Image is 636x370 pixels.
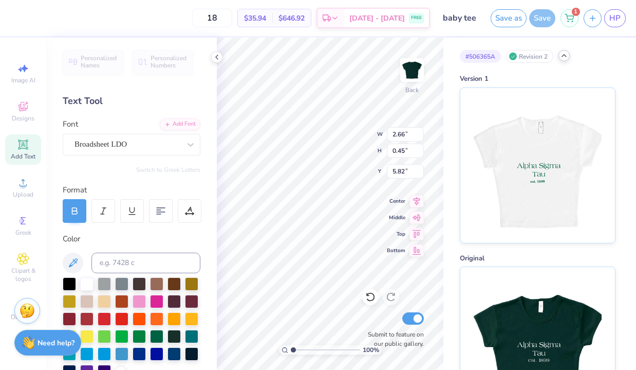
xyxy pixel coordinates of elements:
[81,55,117,69] span: Personalized Names
[402,60,422,80] img: Back
[12,114,34,122] span: Designs
[11,76,35,84] span: Image AI
[244,13,266,24] span: $35.94
[604,9,626,27] a: HP
[460,50,501,63] div: # 506365A
[278,13,305,24] span: $646.92
[387,214,405,221] span: Middle
[460,254,615,264] div: Original
[491,9,527,27] button: Save as
[405,85,419,95] div: Back
[474,88,601,243] img: Version 1
[363,345,379,355] span: 100 %
[387,231,405,238] span: Top
[411,14,422,22] span: FREE
[63,184,201,196] div: Format
[63,94,200,108] div: Text Tool
[151,55,187,69] span: Personalized Numbers
[13,190,33,199] span: Upload
[136,166,200,174] button: Switch to Greek Letters
[192,9,232,27] input: – –
[460,74,615,84] div: Version 1
[63,233,200,245] div: Color
[5,267,41,283] span: Clipart & logos
[387,247,405,254] span: Bottom
[609,12,621,24] span: HP
[349,13,405,24] span: [DATE] - [DATE]
[506,50,553,63] div: Revision 2
[435,8,485,28] input: Untitled Design
[11,152,35,161] span: Add Text
[362,330,424,348] label: Submit to feature on our public gallery.
[91,253,200,273] input: e.g. 7428 c
[38,338,74,348] strong: Need help?
[387,198,405,205] span: Center
[15,228,31,237] span: Greek
[160,118,200,130] div: Add Font
[572,8,580,16] span: 1
[11,313,35,321] span: Decorate
[63,118,78,130] label: Font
